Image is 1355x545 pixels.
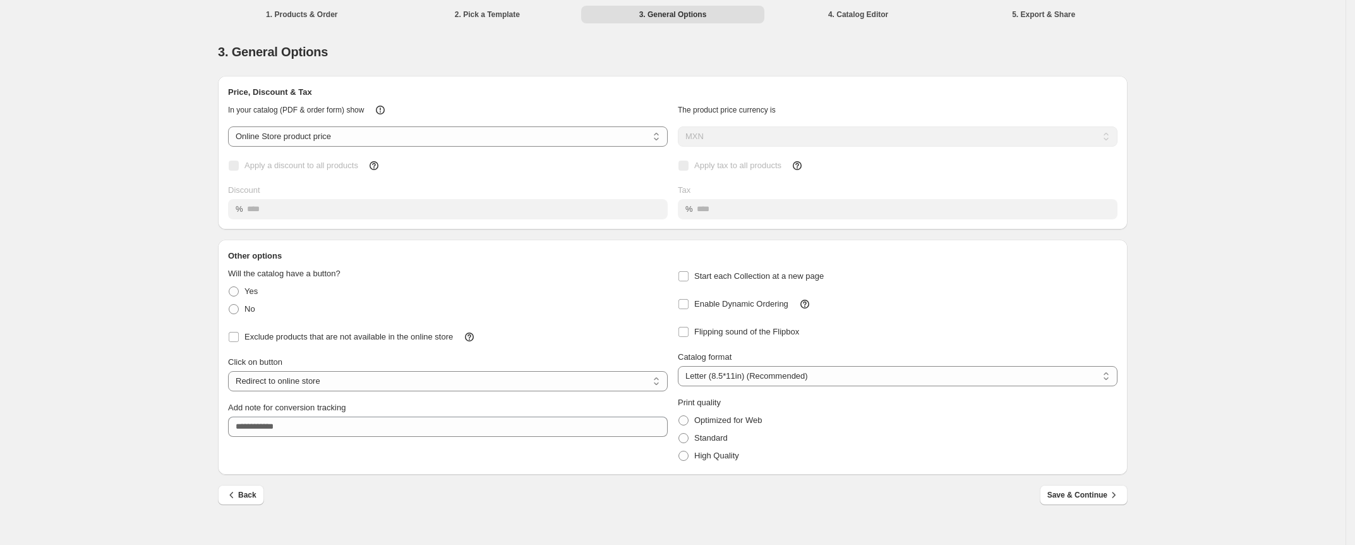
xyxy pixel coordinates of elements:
span: Flipping sound of the Flipbox [694,327,799,336]
h2: Price, Discount & Tax [228,86,1117,99]
span: Optimized for Web [694,415,762,425]
span: Apply tax to all products [694,161,781,170]
span: The product price currency is [678,106,776,114]
span: Add note for conversion tracking [228,403,346,412]
button: Save & Continue [1040,485,1128,505]
span: Back [226,489,256,501]
span: High Quality [694,451,739,460]
span: Click on button [228,357,282,367]
span: Discount [228,185,260,195]
span: Will the catalog have a button? [228,269,340,278]
span: Print quality [678,398,721,407]
button: Back [218,485,264,505]
span: In your catalog (PDF & order form) show [228,106,364,114]
span: Enable Dynamic Ordering [694,299,788,309]
span: Apply a discount to all products [244,161,358,170]
span: Catalog format [678,352,732,362]
span: Yes [244,286,258,296]
span: % [685,204,693,214]
span: 3. General Options [218,45,328,59]
span: Tax [678,185,690,195]
span: Start each Collection at a new page [694,271,824,281]
span: Save & Continue [1047,489,1120,501]
h2: Other options [228,250,1117,262]
span: % [236,204,243,214]
span: No [244,304,255,314]
span: Standard [694,433,728,443]
span: Exclude products that are not available in the online store [244,332,453,341]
